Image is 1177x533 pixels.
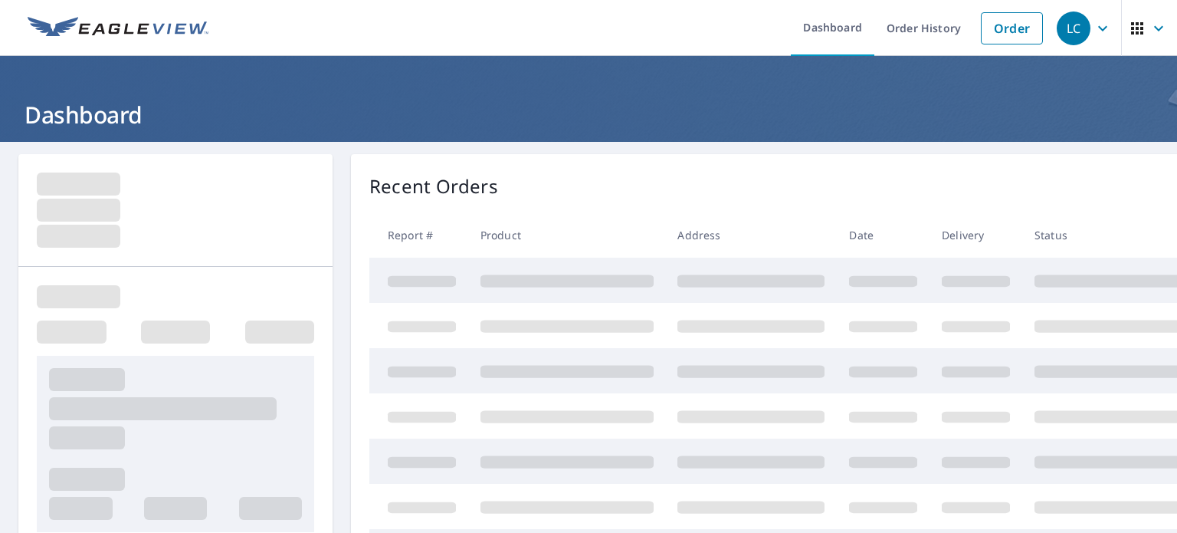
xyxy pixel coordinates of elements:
[665,212,837,258] th: Address
[837,212,929,258] th: Date
[18,99,1159,130] h1: Dashboard
[369,173,498,200] p: Recent Orders
[981,12,1043,44] a: Order
[1057,12,1090,45] div: LC
[929,212,1022,258] th: Delivery
[468,212,666,258] th: Product
[369,212,468,258] th: Report #
[28,17,208,40] img: EV Logo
